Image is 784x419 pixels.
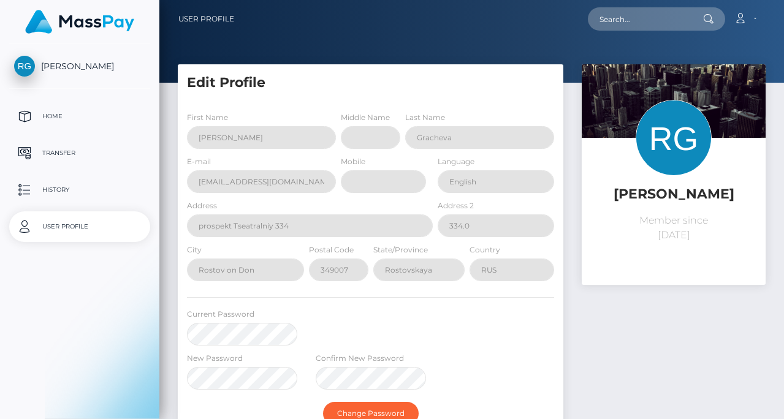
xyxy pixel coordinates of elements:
a: User Profile [9,211,150,242]
label: Country [470,244,500,255]
input: Search... [588,7,703,31]
a: Home [9,101,150,132]
label: Mobile [341,156,365,167]
label: Address [187,200,217,211]
h5: Edit Profile [187,74,554,92]
label: Middle Name [341,112,390,123]
label: Language [438,156,474,167]
label: First Name [187,112,228,123]
label: New Password [187,353,243,364]
span: [PERSON_NAME] [9,61,150,72]
label: City [187,244,202,255]
label: Postal Code [309,244,354,255]
img: MassPay [25,10,134,34]
label: Last Name [405,112,445,123]
p: Home [14,107,145,126]
p: Member since [DATE] [591,213,756,243]
img: ... [582,64,766,187]
h5: [PERSON_NAME] [591,185,756,204]
a: History [9,175,150,205]
label: Current Password [187,309,254,320]
label: Address 2 [438,200,474,211]
a: User Profile [178,6,234,32]
label: Confirm New Password [316,353,404,364]
a: Transfer [9,138,150,168]
p: Transfer [14,144,145,162]
label: State/Province [373,244,428,255]
p: User Profile [14,217,145,236]
label: E-mail [187,156,211,167]
p: History [14,181,145,199]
